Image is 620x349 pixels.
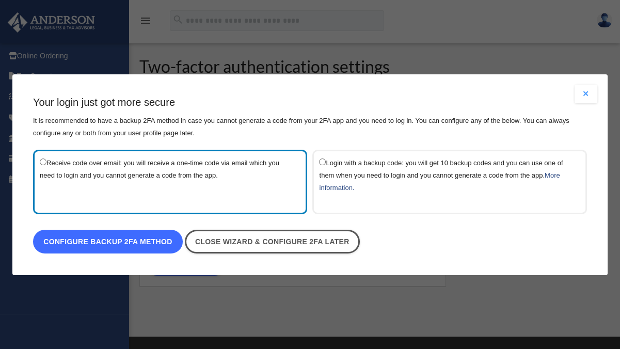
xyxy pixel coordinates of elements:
[320,158,326,165] input: Login with a backup code: you will get 10 backup codes and you can use one of them when you need ...
[33,230,183,253] a: Configure backup 2FA method
[33,115,587,139] p: It is recommended to have a backup 2FA method in case you cannot generate a code from your 2FA ap...
[320,156,570,208] label: Login with a backup code: you will get 10 backup codes and you can use one of them when you need ...
[185,230,360,253] a: Close wizard & configure 2FA later
[40,158,46,165] input: Receive code over email: you will receive a one-time code via email which you need to login and y...
[40,156,290,208] label: Receive code over email: you will receive a one-time code via email which you need to login and y...
[575,85,597,103] button: Close modal
[320,171,560,192] a: More information.
[33,95,587,109] h3: Your login just got more secure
